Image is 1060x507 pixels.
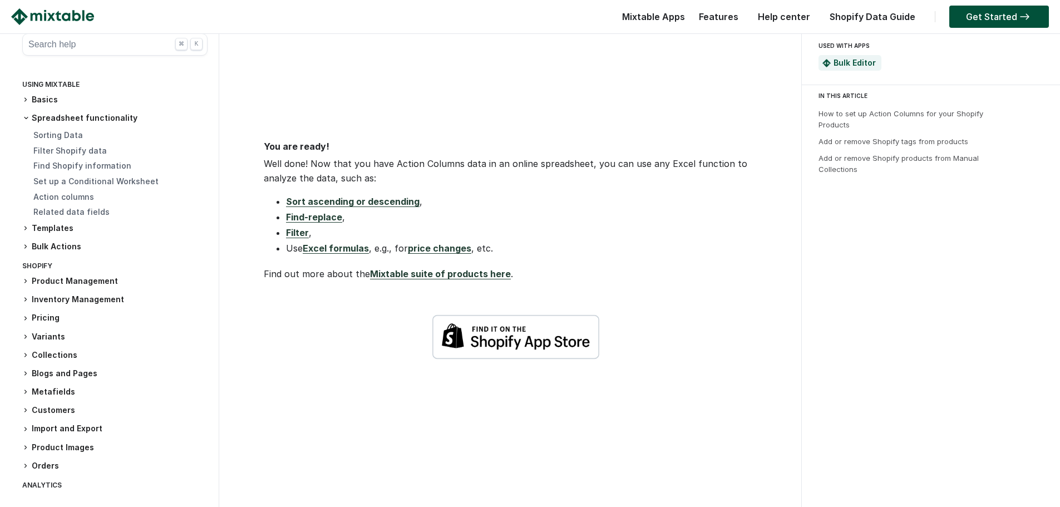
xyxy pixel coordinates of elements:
[22,331,208,343] h3: Variants
[33,176,159,186] a: Set up a Conditional Worksheet
[1017,13,1032,20] img: arrow-right.svg
[22,386,208,398] h3: Metafields
[22,112,208,124] h3: Spreadsheet functionality
[22,312,208,324] h3: Pricing
[33,146,107,155] a: Filter Shopify data
[824,11,921,22] a: Shopify Data Guide
[949,6,1049,28] a: Get Started
[22,94,208,106] h3: Basics
[33,130,83,140] a: Sorting Data
[408,243,471,254] a: price changes
[834,58,876,67] a: Bulk Editor
[264,156,768,185] p: Well done! Now that you have Action Columns data in an online spreadsheet, you can use any Excel ...
[175,38,188,50] div: ⌘
[22,275,208,287] h3: Product Management
[822,59,831,67] img: Mixtable Spreadsheet Bulk Editor App
[819,39,1039,52] div: USED WITH APPS
[617,8,685,31] div: Mixtable Apps
[286,211,342,223] a: Find-replace
[819,91,1050,101] div: IN THIS ARTICLE
[22,368,208,380] h3: Blogs and Pages
[752,11,816,22] a: Help center
[286,227,309,238] a: Filter
[286,225,768,240] li: ,
[264,267,768,281] p: Find out more about the .
[190,38,203,50] div: K
[22,479,208,495] div: Analytics
[22,460,208,472] h3: Orders
[33,192,94,201] a: Action columns
[22,223,208,234] h3: Templates
[22,405,208,416] h3: Customers
[286,210,768,224] li: ,
[22,442,208,454] h3: Product Images
[370,268,511,279] a: Mixtable suite of products here
[33,161,131,170] a: Find Shopify information
[286,194,768,209] li: ,
[22,78,208,94] div: Using Mixtable
[33,207,110,216] a: Related data fields
[11,8,94,25] img: Mixtable logo
[264,141,329,152] strong: You are ready!
[22,350,208,361] h3: Collections
[432,314,599,360] img: shopify-app-store-badge-white.png
[22,294,208,306] h3: Inventory Management
[286,196,420,207] a: Sort ascending or descending
[22,423,208,435] h3: Import and Export
[22,33,208,56] button: Search help ⌘ K
[819,137,968,146] a: Add or remove Shopify tags from products
[693,11,744,22] a: Features
[22,259,208,275] div: Shopify
[303,243,369,254] a: Excel formulas
[819,154,979,174] a: Add or remove Shopify products from Manual Collections
[22,241,208,253] h3: Bulk Actions
[286,241,768,255] li: Use , e.g., for , etc.
[819,109,983,129] a: How to set up Action Columns for your Shopify Products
